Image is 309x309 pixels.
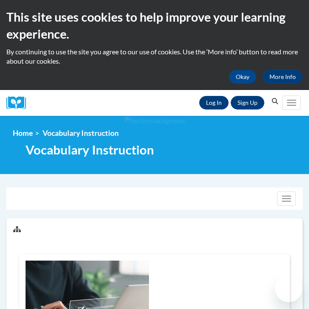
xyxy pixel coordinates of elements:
[263,70,303,84] a: More Info
[6,96,32,110] a: Cox Campus
[6,8,303,43] h2: This site uses cookies to help improve your learning experience.
[6,47,303,66] p: By continuing to use the site you agree to our use of cookies. Use the ‘More info’ button to read...
[6,96,32,110] img: Logo brand
[229,70,256,84] button: Okay
[269,96,281,107] button: Search
[26,142,154,157] span: Vocabulary Instruction
[43,129,119,138] span: Vocabulary Instruction
[124,116,185,126] img: Section background
[13,129,33,138] a: Home
[231,96,264,110] a: Register
[199,96,229,110] a: Log In
[275,275,302,302] iframe: Button to launch messaging window
[281,90,303,116] div: Main menu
